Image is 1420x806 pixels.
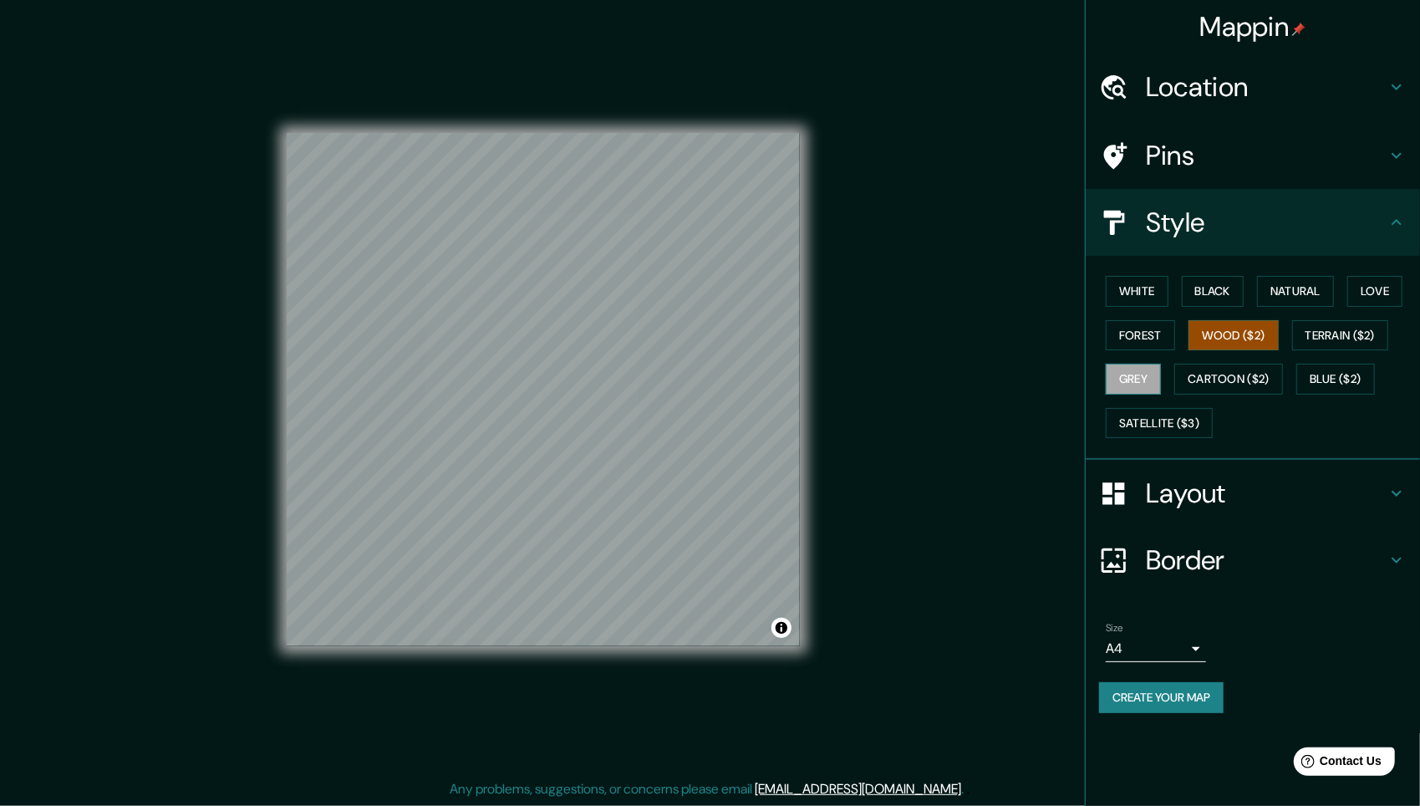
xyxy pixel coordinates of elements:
button: Forest [1106,320,1175,351]
button: Terrain ($2) [1292,320,1389,351]
div: Border [1086,527,1420,594]
h4: Mappin [1200,10,1306,43]
a: [EMAIL_ADDRESS][DOMAIN_NAME] [756,780,962,798]
div: . [967,779,970,799]
div: A4 [1106,635,1206,662]
div: Pins [1086,122,1420,189]
h4: Pins [1146,139,1387,172]
button: Black [1182,276,1244,307]
div: Location [1086,54,1420,120]
button: Wood ($2) [1188,320,1279,351]
button: White [1106,276,1168,307]
canvas: Map [287,133,800,646]
div: . [964,779,967,799]
label: Size [1106,621,1123,635]
iframe: Help widget launcher [1271,741,1402,788]
button: Love [1347,276,1402,307]
h4: Layout [1146,477,1387,510]
button: Create your map [1099,682,1224,713]
button: Natural [1257,276,1334,307]
h4: Border [1146,543,1387,577]
img: pin-icon.png [1292,23,1305,36]
h4: Style [1146,206,1387,239]
button: Blue ($2) [1296,364,1375,395]
button: Grey [1106,364,1161,395]
div: Layout [1086,460,1420,527]
button: Cartoon ($2) [1174,364,1283,395]
button: Toggle attribution [771,618,791,638]
p: Any problems, suggestions, or concerns please email . [450,779,964,799]
div: Style [1086,189,1420,256]
button: Satellite ($3) [1106,408,1213,439]
h4: Location [1146,70,1387,104]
